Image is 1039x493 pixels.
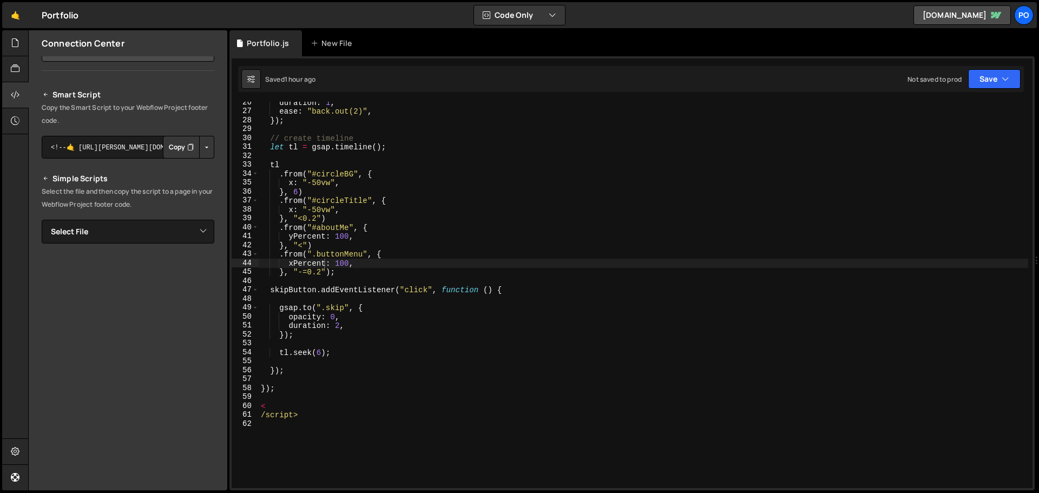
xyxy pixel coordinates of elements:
div: 39 [232,214,259,223]
div: 33 [232,160,259,169]
div: 46 [232,277,259,286]
h2: Simple Scripts [42,172,214,185]
div: 44 [232,259,259,268]
div: 35 [232,178,259,187]
a: [DOMAIN_NAME] [913,5,1011,25]
iframe: YouTube video player [42,261,215,359]
div: 59 [232,392,259,402]
div: 52 [232,330,259,339]
div: 31 [232,142,259,152]
button: Code Only [474,5,565,25]
div: 1 hour ago [285,75,316,84]
button: Copy [163,136,200,159]
div: 43 [232,249,259,259]
a: Po [1014,5,1034,25]
div: 57 [232,374,259,384]
a: 🤙 [2,2,29,28]
textarea: <!--🤙 [URL][PERSON_NAME][DOMAIN_NAME]> <script>document.addEventListener("DOMContentLoaded", func... [42,136,214,159]
div: Portfolio.js [247,38,289,49]
div: 28 [232,116,259,125]
div: 48 [232,294,259,304]
div: 58 [232,384,259,393]
div: 41 [232,232,259,241]
div: 37 [232,196,259,205]
div: 47 [232,285,259,294]
div: 34 [232,169,259,179]
div: 62 [232,419,259,429]
div: 30 [232,134,259,143]
div: 50 [232,312,259,321]
div: Not saved to prod [908,75,962,84]
div: 36 [232,187,259,196]
div: 54 [232,348,259,357]
div: 51 [232,321,259,330]
div: 42 [232,241,259,250]
h2: Smart Script [42,88,214,101]
div: Button group with nested dropdown [163,136,214,159]
p: Copy the Smart Script to your Webflow Project footer code. [42,101,214,127]
div: 61 [232,410,259,419]
div: Saved [265,75,315,84]
button: Save [968,69,1021,89]
div: Portfolio [42,9,78,22]
iframe: YouTube video player [42,366,215,463]
div: 32 [232,152,259,161]
div: 27 [232,107,259,116]
div: 55 [232,357,259,366]
h2: Connection Center [42,37,124,49]
div: 29 [232,124,259,134]
div: 45 [232,267,259,277]
div: 56 [232,366,259,375]
div: New File [311,38,356,49]
div: 60 [232,402,259,411]
div: 53 [232,339,259,348]
div: 38 [232,205,259,214]
div: 26 [232,98,259,107]
p: Select the file and then copy the script to a page in your Webflow Project footer code. [42,185,214,211]
div: 40 [232,223,259,232]
div: 49 [232,303,259,312]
